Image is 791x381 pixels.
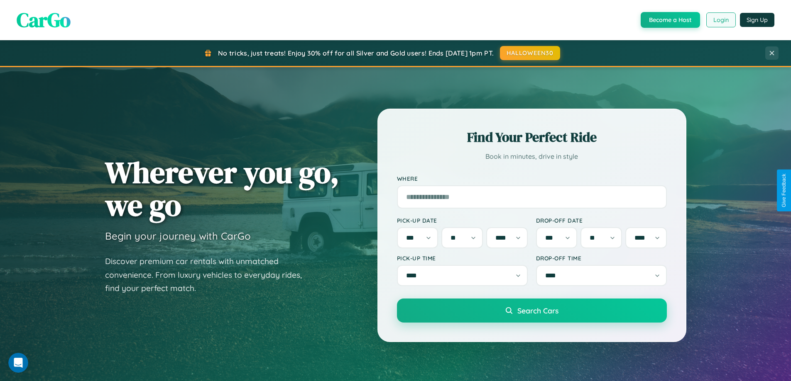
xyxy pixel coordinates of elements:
[500,46,560,60] button: HALLOWEEN30
[17,6,71,34] span: CarGo
[397,128,667,146] h2: Find Your Perfect Ride
[517,306,558,315] span: Search Cars
[536,217,667,224] label: Drop-off Date
[218,49,494,57] span: No tricks, just treats! Enjoy 30% off for all Silver and Gold users! Ends [DATE] 1pm PT.
[105,255,313,295] p: Discover premium car rentals with unmatched convenience. From luxury vehicles to everyday rides, ...
[397,217,528,224] label: Pick-up Date
[8,353,28,373] iframe: Intercom live chat
[105,230,251,242] h3: Begin your journey with CarGo
[781,174,787,207] div: Give Feedback
[397,298,667,323] button: Search Cars
[641,12,700,28] button: Become a Host
[536,255,667,262] label: Drop-off Time
[397,255,528,262] label: Pick-up Time
[706,12,736,27] button: Login
[105,156,339,221] h1: Wherever you go, we go
[397,175,667,182] label: Where
[397,150,667,163] p: Book in minutes, drive in style
[740,13,774,27] button: Sign Up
